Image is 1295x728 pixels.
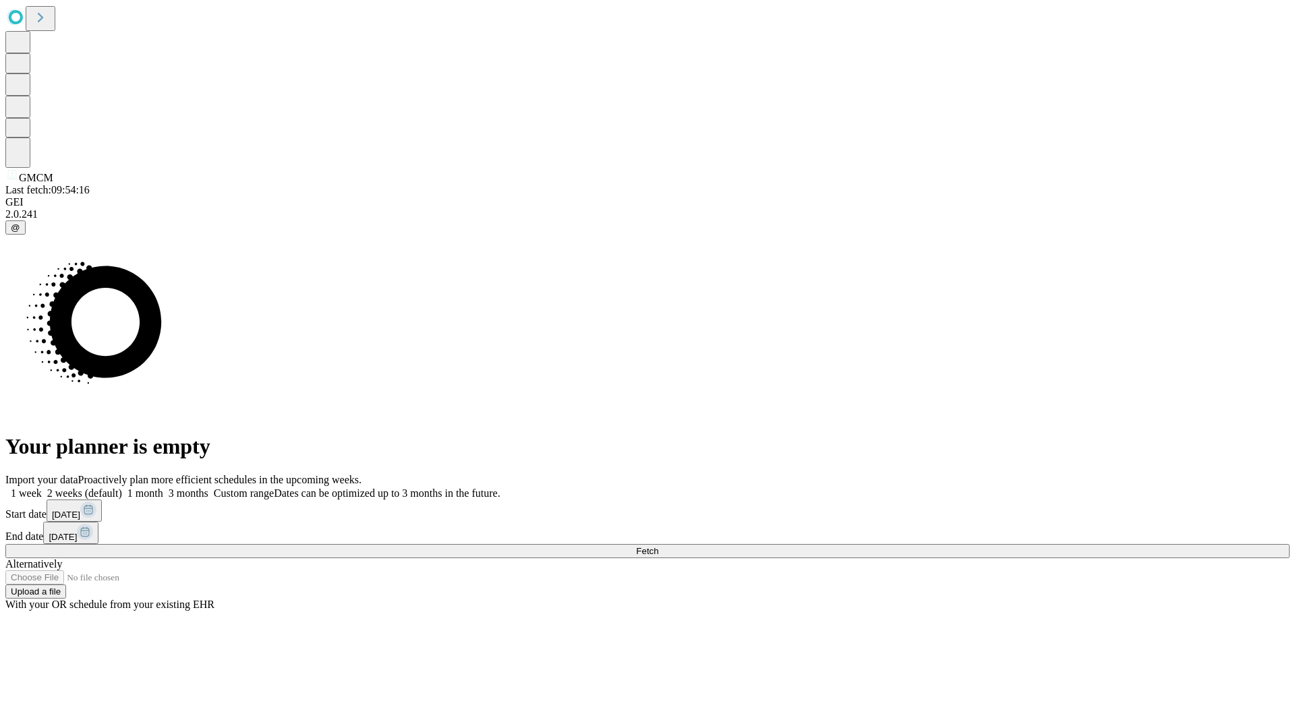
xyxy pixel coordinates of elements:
[78,474,362,485] span: Proactively plan more efficient schedules in the upcoming weeks.
[11,487,42,499] span: 1 week
[49,532,77,542] span: [DATE]
[5,599,214,610] span: With your OR schedule from your existing EHR
[5,474,78,485] span: Import your data
[5,499,1290,522] div: Start date
[274,487,500,499] span: Dates can be optimized up to 3 months in the future.
[47,487,122,499] span: 2 weeks (default)
[5,208,1290,220] div: 2.0.241
[5,434,1290,459] h1: Your planner is empty
[214,487,274,499] span: Custom range
[5,558,62,570] span: Alternatively
[47,499,102,522] button: [DATE]
[127,487,163,499] span: 1 month
[5,544,1290,558] button: Fetch
[5,184,90,195] span: Last fetch: 09:54:16
[43,522,98,544] button: [DATE]
[636,546,658,556] span: Fetch
[5,220,26,235] button: @
[19,172,53,183] span: GMCM
[5,196,1290,208] div: GEI
[52,510,80,520] span: [DATE]
[5,584,66,599] button: Upload a file
[169,487,208,499] span: 3 months
[5,522,1290,544] div: End date
[11,222,20,233] span: @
